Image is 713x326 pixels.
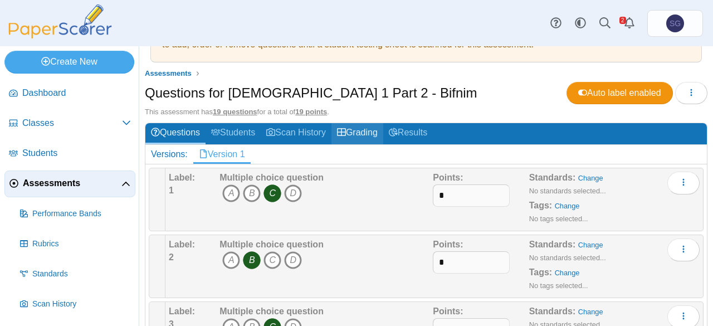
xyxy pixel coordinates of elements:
[4,171,135,197] a: Assessments
[667,239,700,261] button: More options
[578,308,603,316] a: Change
[4,51,134,73] a: Create New
[222,184,240,202] i: A
[142,67,194,81] a: Assessments
[243,184,261,202] i: B
[433,240,463,249] b: Points:
[169,252,174,262] b: 2
[433,173,463,182] b: Points:
[169,240,195,249] b: Label:
[32,269,131,280] span: Standards
[145,84,477,103] h1: Questions for [DEMOGRAPHIC_DATA] 1 Part 2 - Bifnim
[22,87,131,99] span: Dashboard
[529,240,576,249] b: Standards:
[16,231,135,257] a: Rubrics
[4,80,135,107] a: Dashboard
[145,145,193,164] div: Versions:
[529,201,552,210] b: Tags:
[169,186,174,195] b: 1
[263,251,281,269] i: C
[617,11,642,36] a: Alerts
[16,291,135,318] a: Scan History
[4,140,135,167] a: Students
[263,184,281,202] i: C
[529,281,588,290] small: No tags selected...
[22,117,122,129] span: Classes
[23,177,121,189] span: Assessments
[261,123,331,144] a: Scan History
[243,251,261,269] i: B
[16,261,135,288] a: Standards
[331,123,383,144] a: Grading
[295,108,327,116] u: 19 points
[529,254,606,262] small: No standards selected...
[383,123,433,144] a: Results
[529,306,576,316] b: Standards:
[433,306,463,316] b: Points:
[219,173,324,182] b: Multiple choice question
[32,239,131,250] span: Rubrics
[32,299,131,310] span: Scan History
[567,82,673,104] a: Auto label enabled
[222,251,240,269] i: A
[529,187,606,195] small: No standards selected...
[206,123,261,144] a: Students
[284,251,302,269] i: D
[4,31,116,40] a: PaperScorer
[555,269,580,277] a: Change
[555,202,580,210] a: Change
[529,173,576,182] b: Standards:
[22,147,131,159] span: Students
[667,172,700,194] button: More options
[219,240,324,249] b: Multiple choice question
[670,20,681,27] span: Shmuel Granovetter
[647,10,703,37] a: Shmuel Granovetter
[169,306,195,316] b: Label:
[529,215,588,223] small: No tags selected...
[666,14,684,32] span: Shmuel Granovetter
[4,110,135,137] a: Classes
[578,88,661,98] span: Auto label enabled
[145,123,206,144] a: Questions
[529,267,552,277] b: Tags:
[578,174,603,182] a: Change
[219,306,324,316] b: Multiple choice question
[145,69,192,77] span: Assessments
[284,184,302,202] i: D
[145,107,707,117] div: This assessment has for a total of .
[169,173,195,182] b: Label:
[16,201,135,227] a: Performance Bands
[578,241,603,249] a: Change
[193,145,251,164] a: Version 1
[4,4,116,38] img: PaperScorer
[213,108,257,116] u: 19 questions
[32,208,131,220] span: Performance Bands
